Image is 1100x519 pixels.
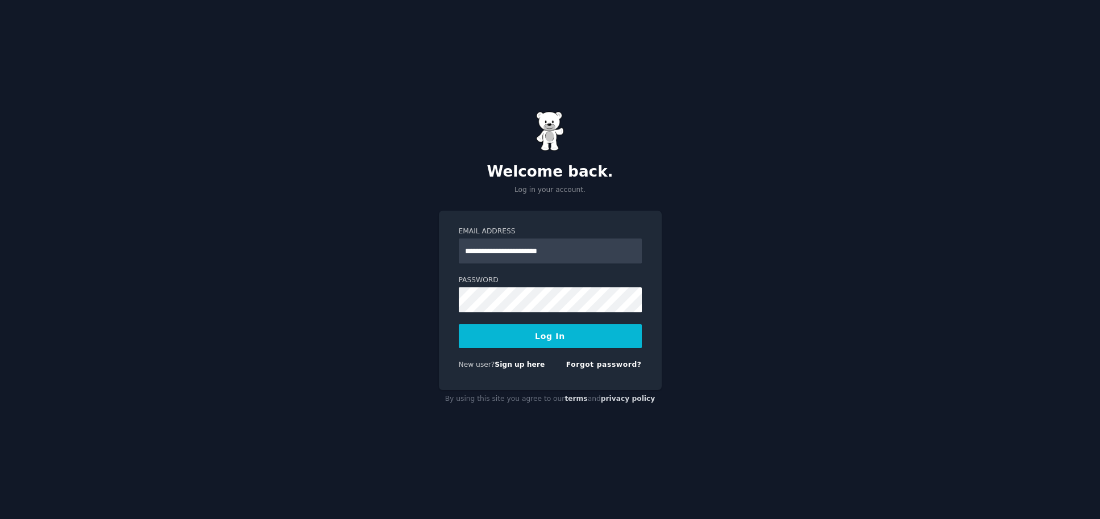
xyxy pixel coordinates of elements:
[439,185,662,195] p: Log in your account.
[536,111,564,151] img: Gummy Bear
[439,163,662,181] h2: Welcome back.
[459,275,642,286] label: Password
[495,361,545,369] a: Sign up here
[439,390,662,408] div: By using this site you agree to our and
[564,395,587,403] a: terms
[459,324,642,348] button: Log In
[601,395,655,403] a: privacy policy
[459,227,642,237] label: Email Address
[566,361,642,369] a: Forgot password?
[459,361,495,369] span: New user?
